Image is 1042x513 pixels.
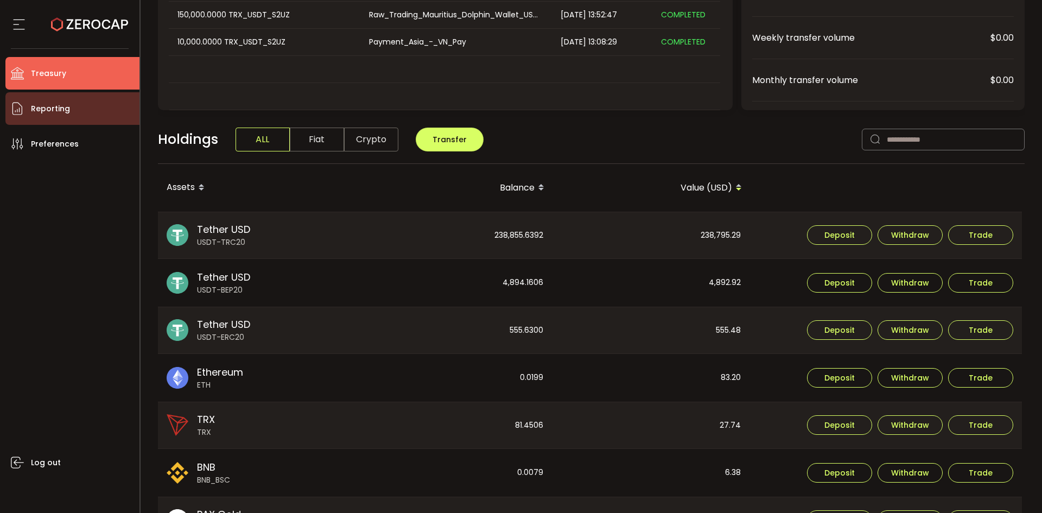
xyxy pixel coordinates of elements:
button: Deposit [807,273,872,293]
span: Trade [969,326,993,334]
button: Withdraw [878,225,943,245]
div: 238,795.29 [553,212,749,259]
span: Trade [969,374,993,382]
button: Withdraw [878,368,943,388]
span: Weekly transfer volume [752,31,990,45]
div: 81.4506 [355,402,552,449]
span: Withdraw [891,421,929,429]
button: Trade [948,225,1013,245]
span: Withdraw [891,326,929,334]
span: Transfer [433,134,467,145]
button: Deposit [807,368,872,388]
div: 4,894.1606 [355,259,552,307]
span: BNB_BSC [197,474,230,486]
span: USDT-ERC20 [197,332,250,343]
div: 0.0079 [355,449,552,497]
span: Treasury [31,66,66,81]
span: Trade [969,231,993,239]
span: Deposit [824,469,855,477]
img: usdt_portfolio.svg [167,272,188,294]
button: Trade [948,368,1013,388]
span: ETH [197,379,243,391]
div: 150,000.0000 TRX_USDT_S2UZ [169,9,359,21]
span: Deposit [824,279,855,287]
img: usdt_portfolio.svg [167,224,188,246]
span: USDT-TRC20 [197,237,250,248]
button: Withdraw [878,415,943,435]
button: Withdraw [878,273,943,293]
span: Ethereum [197,365,243,379]
span: Trade [969,279,993,287]
span: $0.00 [990,73,1014,87]
span: Preferences [31,136,79,152]
span: Reporting [31,101,70,117]
button: Deposit [807,463,872,483]
div: Raw_Trading_Mauritius_Dolphin_Wallet_USDT [360,9,551,21]
div: Assets [158,179,355,197]
span: TRX [197,427,215,438]
div: 0.0199 [355,354,552,402]
span: Fiat [290,128,344,151]
button: Trade [948,320,1013,340]
span: COMPLETED [661,36,706,47]
button: Withdraw [878,320,943,340]
span: Monthly transfer volume [752,73,990,87]
span: Deposit [824,421,855,429]
span: Deposit [824,374,855,382]
div: 555.48 [553,307,749,354]
span: USDT-BEP20 [197,284,250,296]
span: Withdraw [891,469,929,477]
span: TRX [197,412,215,427]
span: Deposit [824,231,855,239]
div: Value (USD) [553,179,751,197]
button: Trade [948,273,1013,293]
div: Payment_Asia_-_VN_Pay [360,36,551,48]
span: Log out [31,455,61,471]
div: 555.6300 [355,307,552,354]
img: usdt_portfolio.svg [167,319,188,341]
span: COMPLETED [661,9,706,20]
span: Withdraw [891,231,929,239]
button: Withdraw [878,463,943,483]
span: Deposit [824,326,855,334]
span: Tether USD [197,222,250,237]
span: Holdings [158,129,218,150]
div: 238,855.6392 [355,212,552,259]
button: Deposit [807,415,872,435]
div: 6.38 [553,449,749,497]
span: Withdraw [891,374,929,382]
div: [DATE] 13:08:29 [552,36,652,48]
span: Tether USD [197,270,250,284]
div: Balance [355,179,553,197]
iframe: Chat Widget [916,396,1042,513]
span: Tether USD [197,317,250,332]
span: Withdraw [891,279,929,287]
span: BNB [197,460,230,474]
div: 83.20 [553,354,749,402]
button: Deposit [807,225,872,245]
img: bnb_bsc_portfolio.png [167,462,188,484]
div: [DATE] 13:52:47 [552,9,652,21]
div: 10,000.0000 TRX_USDT_S2UZ [169,36,359,48]
button: Transfer [416,128,484,151]
img: eth_portfolio.svg [167,367,188,389]
span: Crypto [344,128,398,151]
div: 4,892.92 [553,259,749,307]
span: ALL [236,128,290,151]
div: 27.74 [553,402,749,449]
span: $0.00 [990,31,1014,45]
img: trx_portfolio.png [167,414,188,436]
button: Deposit [807,320,872,340]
